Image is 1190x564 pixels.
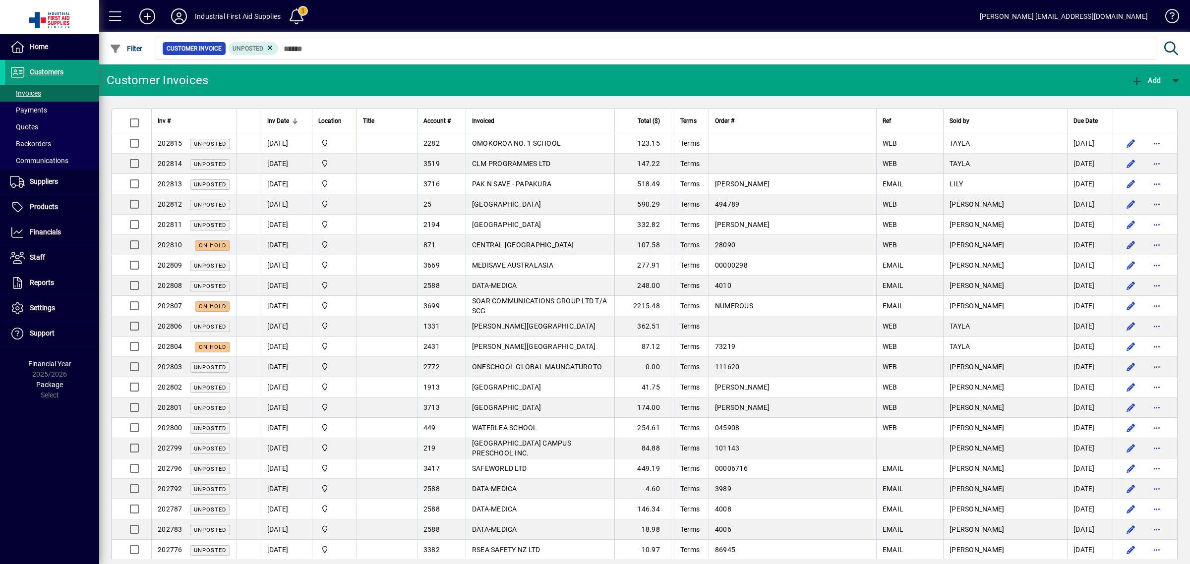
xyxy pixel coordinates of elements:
td: [DATE] [1067,397,1113,418]
span: Package [36,381,63,389]
td: [DATE] [1067,418,1113,438]
td: 87.12 [614,337,674,357]
span: WEB [883,221,897,228]
span: Staff [30,253,45,261]
td: [DATE] [1067,357,1113,377]
a: Reports [5,271,99,295]
button: More options [1149,399,1165,415]
span: Unposted [194,161,226,168]
td: [DATE] [261,316,312,337]
span: INDUSTRIAL FIRST AID SUPPLIES LTD [318,463,351,474]
span: DATA-MEDICA [472,282,517,289]
span: [GEOGRAPHIC_DATA] [472,383,541,391]
td: [DATE] [1067,377,1113,397]
span: Title [363,115,374,126]
span: Filter [110,45,143,53]
td: [DATE] [1067,154,1113,174]
td: 41.75 [614,377,674,397]
span: Communications [10,157,68,165]
td: [DATE] [1067,316,1113,337]
span: WEB [883,363,897,371]
td: [DATE] [1067,133,1113,154]
button: Edit [1123,399,1139,415]
span: SOAR COMMUNICATIONS GROUP LTD T/A SCG [472,297,607,315]
span: Sold by [950,115,969,126]
span: Terms [680,241,700,249]
span: INDUSTRIAL FIRST AID SUPPLIES LTD [318,199,351,210]
span: Unposted [194,283,226,289]
span: 219 [423,444,436,452]
span: On hold [199,242,226,249]
span: Financial Year [28,360,71,368]
span: WEB [883,160,897,168]
span: 1331 [423,322,440,330]
span: Terms [680,383,700,391]
button: Edit [1123,318,1139,334]
span: Unposted [194,263,226,269]
span: Total ($) [638,115,660,126]
a: Suppliers [5,169,99,194]
span: On hold [199,303,226,310]
span: 73219 [715,342,735,350]
span: 045908 [715,424,740,432]
td: [DATE] [261,276,312,296]
td: 147.22 [614,154,674,174]
td: 362.51 [614,316,674,337]
button: More options [1149,338,1165,354]
span: 00000298 [715,261,748,269]
span: [PERSON_NAME] [950,383,1004,391]
button: More options [1149,176,1165,192]
td: 277.91 [614,255,674,276]
a: Knowledge Base [1158,2,1178,34]
span: EMAIL [883,180,903,188]
button: Edit [1123,156,1139,171]
div: Sold by [950,115,1061,126]
span: OMOKOROA NO. 1 SCHOOL [472,139,561,147]
span: Unposted [194,446,226,452]
span: 111620 [715,363,740,371]
td: 0.00 [614,357,674,377]
span: 202799 [158,444,182,452]
td: [DATE] [261,215,312,235]
button: Edit [1123,359,1139,375]
a: Financials [5,220,99,245]
span: 202813 [158,180,182,188]
span: Invoiced [472,115,494,126]
span: Payments [10,106,47,114]
div: Industrial First Aid Supplies [195,8,281,24]
td: [DATE] [261,438,312,458]
span: [PERSON_NAME][GEOGRAPHIC_DATA] [472,342,596,350]
span: LILY [950,180,963,188]
span: [PERSON_NAME] [950,261,1004,269]
span: WEB [883,200,897,208]
span: TAYLA [950,322,970,330]
span: Terms [680,342,700,350]
span: [PERSON_NAME] [950,403,1004,411]
span: Unposted [194,364,226,371]
span: Backorders [10,140,51,148]
span: Terms [680,322,700,330]
button: More options [1149,156,1165,171]
span: TAYLA [950,342,970,350]
span: 202807 [158,302,182,310]
div: Order # [715,115,870,126]
span: INDUSTRIAL FIRST AID SUPPLIES LTD [318,422,351,433]
a: Backorders [5,135,99,152]
span: Products [30,203,58,211]
span: [PERSON_NAME] [950,363,1004,371]
div: Location [318,115,351,126]
div: Invoiced [472,115,608,126]
span: INDUSTRIAL FIRST AID SUPPLIES LTD [318,219,351,230]
button: Edit [1123,278,1139,293]
span: 28090 [715,241,735,249]
button: More options [1149,196,1165,212]
span: Invoices [10,89,41,97]
span: [GEOGRAPHIC_DATA] CAMPUS PRESCHOOL INC. [472,439,571,457]
button: Filter [107,40,145,57]
span: 3519 [423,160,440,168]
span: 4010 [715,282,731,289]
span: 202801 [158,403,182,411]
td: [DATE] [261,154,312,174]
span: Terms [680,200,700,208]
button: Edit [1123,521,1139,537]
